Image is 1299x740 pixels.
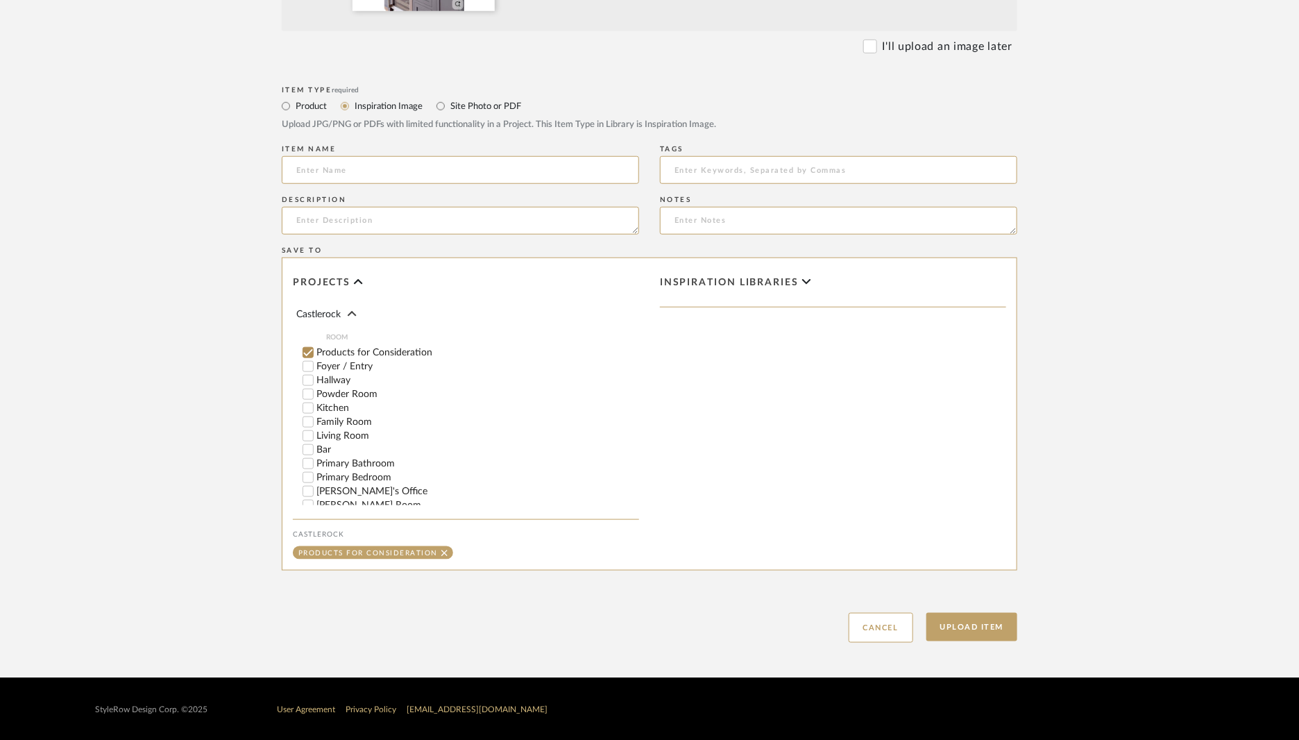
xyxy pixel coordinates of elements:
input: Enter Keywords, Separated by Commas [660,156,1017,184]
span: ROOM [326,332,639,343]
div: StyleRow Design Corp. ©2025 [95,705,207,715]
input: Enter Name [282,156,639,184]
button: Cancel [849,613,913,643]
label: Bar [316,445,639,455]
label: Powder Room [316,389,639,399]
span: Projects [293,277,350,289]
label: Inspiration Image [353,99,423,114]
label: Products for Consideration [316,348,639,358]
label: Foyer / Entry [316,362,639,371]
label: Living Room [316,431,639,441]
div: Save To [282,246,1017,255]
mat-radio-group: Select item type [282,97,1017,115]
label: Family Room [316,417,639,427]
div: Item Type [282,86,1017,94]
label: [PERSON_NAME] Room [316,501,639,510]
a: Privacy Policy [346,705,396,714]
a: [EMAIL_ADDRESS][DOMAIN_NAME] [407,705,547,714]
div: Notes [660,196,1017,204]
span: Inspiration libraries [660,277,799,289]
span: Castlerock [296,310,341,319]
div: Products for Consideration [298,550,438,557]
label: Primary Bedroom [316,473,639,482]
label: Hallway [316,376,639,385]
label: Product [294,99,327,114]
button: Upload Item [926,613,1018,641]
div: Item name [282,145,639,153]
label: Kitchen [316,403,639,413]
span: required [332,87,359,94]
label: Primary Bathroom [316,459,639,469]
div: Description [282,196,639,204]
div: Upload JPG/PNG or PDFs with limited functionality in a Project. This Item Type in Library is Insp... [282,118,1017,132]
div: Castlerock [293,530,639,539]
label: I'll upload an image later [883,38,1012,55]
div: Tags [660,145,1017,153]
a: User Agreement [277,705,335,714]
label: [PERSON_NAME]'s Office [316,487,639,496]
label: Site Photo or PDF [449,99,521,114]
